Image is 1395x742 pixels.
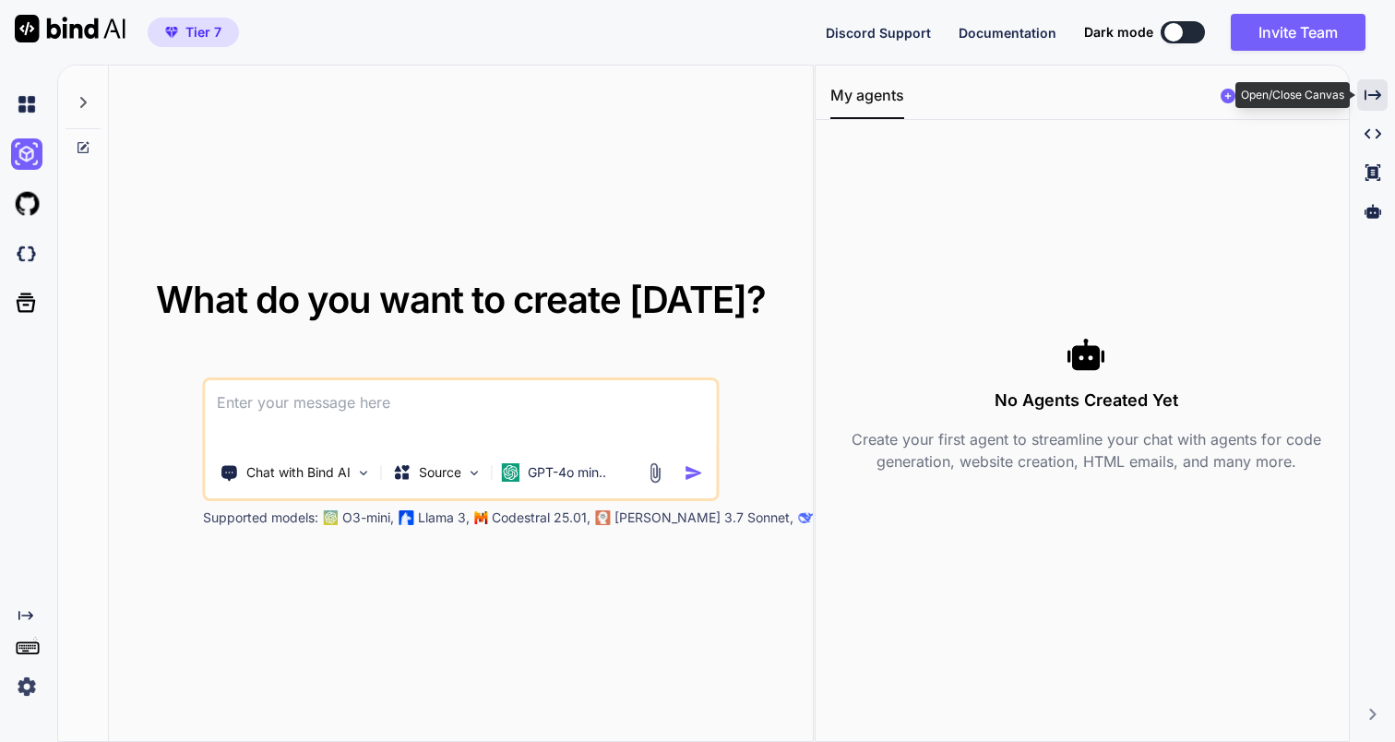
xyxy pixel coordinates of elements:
[165,27,178,38] img: premium
[826,25,931,41] span: Discord Support
[826,23,931,42] button: Discord Support
[830,388,1341,413] h3: No Agents Created Yet
[959,25,1056,41] span: Documentation
[1235,82,1350,108] div: Open/Close Canvas
[148,18,239,47] button: premiumTier 7
[11,671,42,702] img: settings
[11,89,42,120] img: chat
[15,15,125,42] img: Bind AI
[475,511,488,524] img: Mistral-AI
[467,465,483,481] img: Pick Models
[11,238,42,269] img: darkCloudIdeIcon
[1231,14,1365,51] button: Invite Team
[614,509,793,527] p: [PERSON_NAME] 3.7 Sonnet,
[399,510,414,525] img: Llama2
[528,463,606,482] p: GPT-4o min..
[356,465,372,481] img: Pick Tools
[185,23,221,42] span: Tier 7
[799,510,814,525] img: claude
[830,84,904,119] button: My agents
[502,463,520,482] img: GPT-4o mini
[830,428,1341,473] p: Create your first agent to streamline your chat with agents for code generation, website creation...
[492,509,590,527] p: Codestral 25.01,
[1084,23,1153,42] span: Dark mode
[246,463,351,482] p: Chat with Bind AI
[156,277,766,322] span: What do you want to create [DATE]?
[596,510,611,525] img: claude
[342,509,394,527] p: O3-mini,
[684,463,703,483] img: icon
[324,510,339,525] img: GPT-4
[203,509,318,527] p: Supported models:
[419,463,461,482] p: Source
[959,23,1056,42] button: Documentation
[644,462,665,484] img: attachment
[11,138,42,170] img: ai-studio
[418,509,470,527] p: Llama 3,
[11,188,42,220] img: githubLight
